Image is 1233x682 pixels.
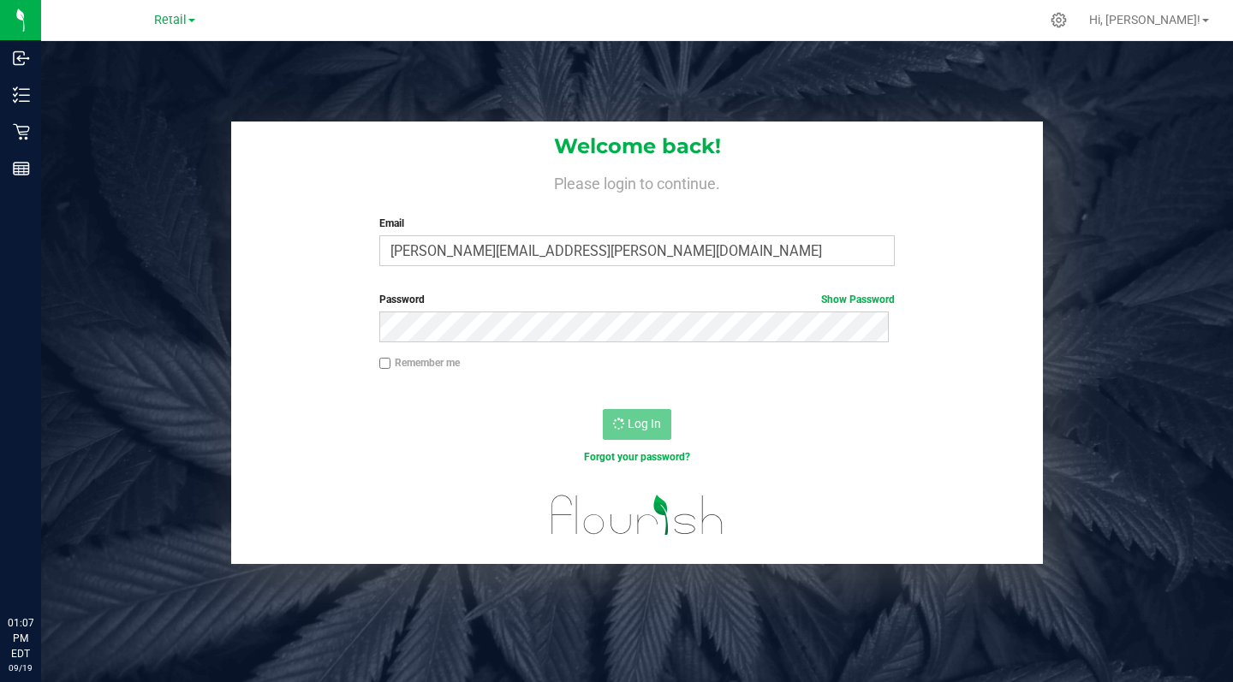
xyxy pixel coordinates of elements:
a: Forgot your password? [584,451,690,463]
input: Remember me [379,358,391,370]
inline-svg: Reports [13,160,30,177]
div: Manage settings [1048,12,1069,28]
inline-svg: Inventory [13,86,30,104]
span: Hi, [PERSON_NAME]! [1089,13,1200,27]
span: Retail [154,13,187,27]
p: 09/19 [8,661,33,674]
inline-svg: Inbound [13,50,30,67]
label: Email [379,216,895,231]
img: flourish_logo.svg [536,483,739,548]
span: Password [379,294,425,305]
inline-svg: Retail [13,123,30,140]
a: Show Password [821,294,895,305]
h4: Please login to continue. [231,171,1043,192]
p: 01:07 PM EDT [8,615,33,661]
button: Log In [603,409,671,440]
label: Remember me [379,355,460,371]
span: Log In [628,417,661,430]
h1: Welcome back! [231,135,1043,157]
